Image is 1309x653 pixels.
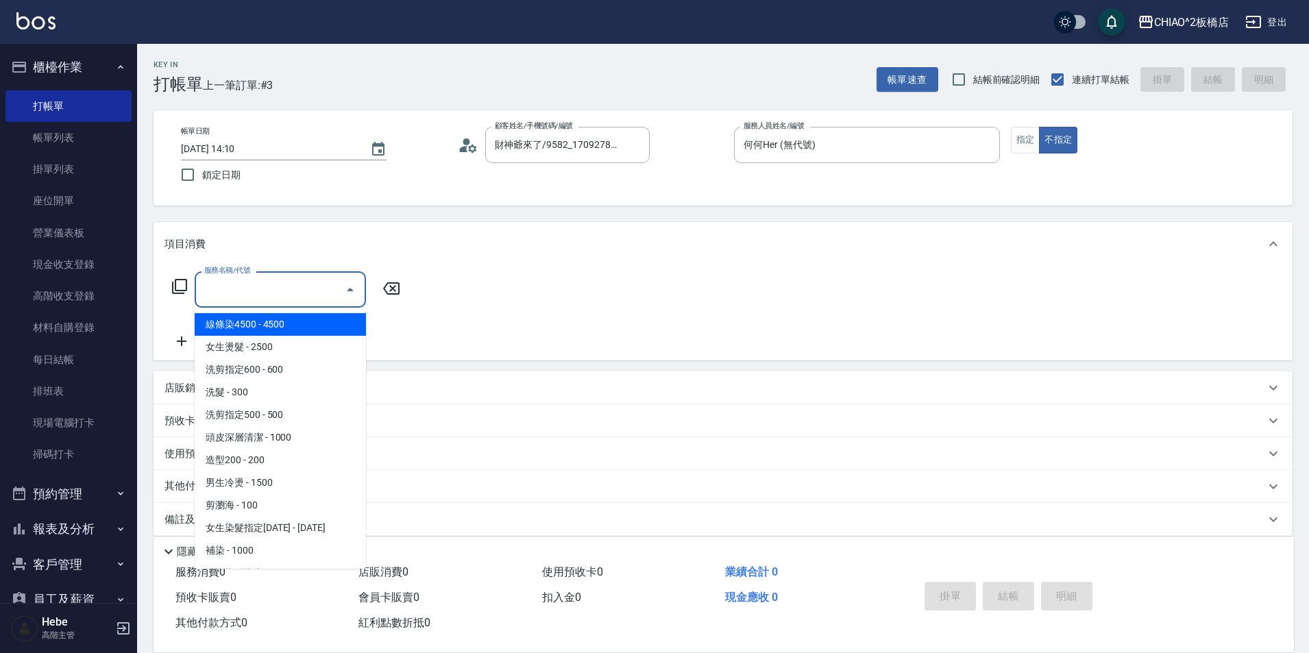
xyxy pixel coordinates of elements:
[339,279,361,301] button: Close
[154,75,203,94] h3: 打帳單
[195,336,366,358] span: 女生燙髮 - 2500
[154,503,1293,536] div: 備註及來源
[358,616,430,629] span: 紅利點數折抵 0
[1132,8,1235,36] button: CHIAO^2板橋店
[175,616,247,629] span: 其他付款方式 0
[744,121,804,131] label: 服務人員姓名/編號
[358,565,408,578] span: 店販消費 0
[164,513,216,527] p: 備註及來源
[495,121,573,131] label: 顧客姓名/手機號碼/編號
[5,217,132,249] a: 營業儀表板
[195,449,366,471] span: 造型200 - 200
[164,479,291,494] p: 其他付款方式
[195,426,366,449] span: 頭皮深層清潔 - 1000
[5,375,132,407] a: 排班表
[5,344,132,375] a: 每日結帳
[154,404,1293,437] div: 預收卡販賣
[1011,127,1040,153] button: 指定
[1098,8,1125,36] button: save
[725,591,778,604] span: 現金應收 0
[1154,14,1230,31] div: CHIAO^2板橋店
[5,582,132,617] button: 員工及薪資
[5,439,132,470] a: 掃碼打卡
[5,185,132,217] a: 座位開單
[5,312,132,343] a: 材料自購登錄
[164,414,216,428] p: 預收卡販賣
[1240,10,1293,35] button: 登出
[42,629,112,641] p: 高階主管
[11,615,38,642] img: Person
[542,565,603,578] span: 使用預收卡 0
[5,249,132,280] a: 現金收支登錄
[5,90,132,122] a: 打帳單
[362,133,395,166] button: Choose date, selected date is 2025-10-06
[5,122,132,153] a: 帳單列表
[195,358,366,381] span: 洗剪指定600 - 600
[725,565,778,578] span: 業績合計 0
[195,404,366,426] span: 洗剪指定500 - 500
[175,565,225,578] span: 服務消費 0
[175,591,236,604] span: 預收卡販賣 0
[16,12,56,29] img: Logo
[202,168,241,182] span: 鎖定日期
[154,470,1293,503] div: 其他付款方式入金可用餘額: 0
[204,265,250,275] label: 服務名稱/代號
[195,471,366,494] span: 男生冷燙 - 1500
[5,476,132,512] button: 預約管理
[181,126,210,136] label: 帳單日期
[154,222,1293,266] div: 項目消費
[154,60,203,69] h2: Key In
[5,153,132,185] a: 掛單列表
[195,539,366,562] span: 補染 - 1000
[181,138,356,160] input: YYYY/MM/DD hh:mm
[164,381,206,395] p: 店販銷售
[154,371,1293,404] div: 店販銷售
[1039,127,1077,153] button: 不指定
[177,545,238,559] p: 隱藏業績明細
[5,407,132,439] a: 現場電腦打卡
[154,437,1293,470] div: 使用預收卡
[164,237,206,251] p: 項目消費
[195,381,366,404] span: 洗髮 - 300
[877,67,938,93] button: 帳單速查
[1072,73,1129,87] span: 連續打單結帳
[195,562,366,584] span: 男生染髮指定 - 1500
[195,494,366,517] span: 剪瀏海 - 100
[195,517,366,539] span: 女生染髮指定[DATE] - [DATE]
[195,313,366,336] span: 線條染4500 - 4500
[5,511,132,547] button: 報表及分析
[203,77,273,94] span: 上一筆訂單:#3
[5,280,132,312] a: 高階收支登錄
[164,447,216,461] p: 使用預收卡
[5,49,132,85] button: 櫃檯作業
[542,591,581,604] span: 扣入金 0
[42,615,112,629] h5: Hebe
[5,547,132,582] button: 客戶管理
[358,591,419,604] span: 會員卡販賣 0
[973,73,1040,87] span: 結帳前確認明細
